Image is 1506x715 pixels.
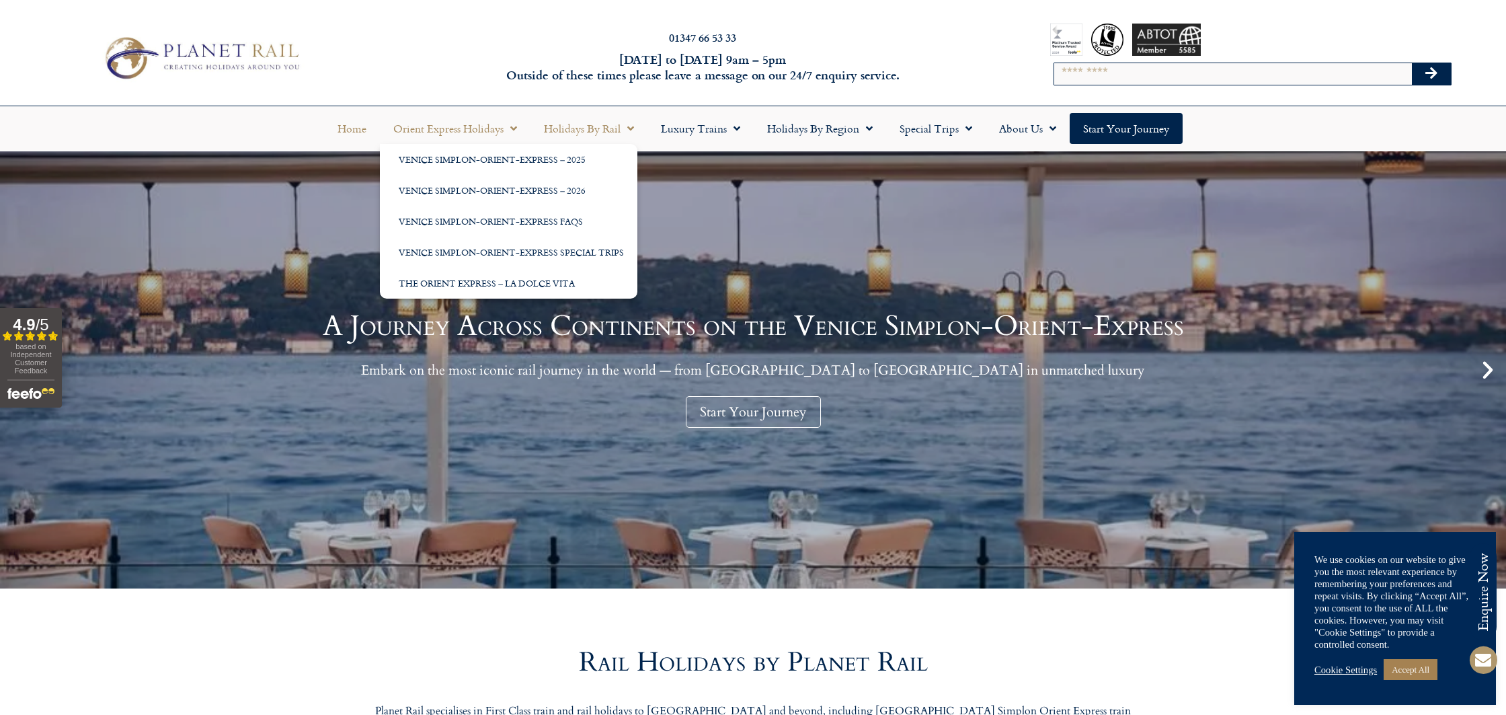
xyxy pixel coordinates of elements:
a: Venice Simplon-Orient-Express – 2026 [380,175,637,206]
a: Start Your Journey [686,396,821,428]
a: Home [324,113,380,144]
a: The Orient Express – La Dolce Vita [380,268,637,299]
a: Accept All [1384,659,1437,680]
a: Holidays by Rail [530,113,647,144]
p: Embark on the most iconic rail journey in the world — from [GEOGRAPHIC_DATA] to [GEOGRAPHIC_DATA]... [323,362,1184,379]
div: Next slide [1476,359,1499,381]
a: Venice Simplon-Orient-Express – 2025 [380,144,637,175]
a: Special Trips [886,113,986,144]
a: Luxury Trains [647,113,754,144]
ul: Orient Express Holidays [380,144,637,299]
a: 01347 66 53 33 [669,30,736,45]
a: Start your Journey [1070,113,1183,144]
div: We use cookies on our website to give you the most relevant experience by remembering your prefer... [1314,554,1476,650]
h1: A Journey Across Continents on the Venice Simplon-Orient-Express [323,312,1184,340]
h2: Rail Holidays by Planet Rail [370,649,1136,676]
button: Search [1412,63,1451,85]
a: Venice Simplon-Orient-Express FAQs [380,206,637,237]
a: Venice Simplon-Orient-Express Special Trips [380,237,637,268]
a: About Us [986,113,1070,144]
a: Holidays by Region [754,113,886,144]
a: Cookie Settings [1314,664,1377,676]
nav: Menu [7,113,1499,144]
a: Orient Express Holidays [380,113,530,144]
h6: [DATE] to [DATE] 9am – 5pm Outside of these times please leave a message on our 24/7 enquiry serv... [405,52,1000,83]
img: Planet Rail Train Holidays Logo [97,32,305,83]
